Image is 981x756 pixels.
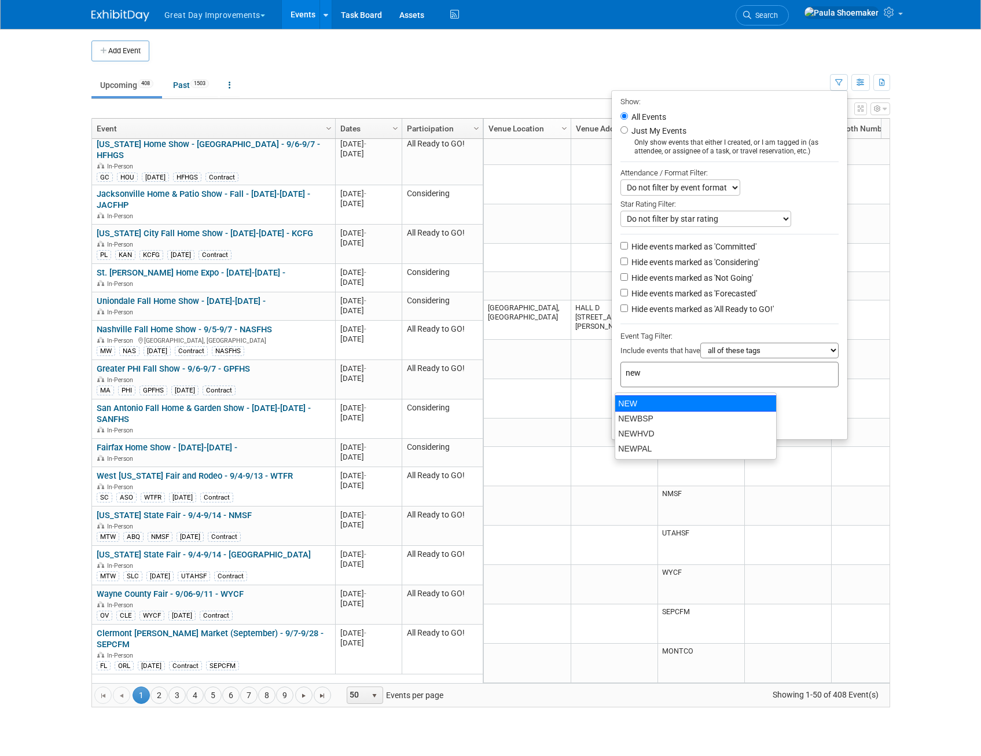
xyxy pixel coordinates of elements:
[168,687,186,704] a: 3
[139,611,164,620] div: WYCF
[318,691,327,700] span: Go to the last page
[402,136,483,186] td: All Ready to GO!
[629,241,756,252] label: Hide events marked as 'Committed'
[340,403,396,413] div: [DATE]
[804,6,879,19] img: Paula Shoemaker
[340,638,396,648] div: [DATE]
[340,480,396,490] div: [DATE]
[657,644,744,683] td: MONTCO
[751,11,778,20] span: Search
[97,455,104,461] img: In-Person Event
[324,124,333,133] span: Column Settings
[97,562,104,568] img: In-Person Event
[171,386,199,395] div: [DATE]
[222,687,240,704] a: 6
[97,324,272,335] a: Nashville Fall Home Show - 9/5-9/7 - NASFHS
[141,493,165,502] div: WTFR
[97,189,310,210] a: Jacksonville Home & Patio Show - Fall - [DATE]-[DATE] - JACFHP
[97,335,330,345] div: [GEOGRAPHIC_DATA], [GEOGRAPHIC_DATA]
[150,687,168,704] a: 2
[340,452,396,462] div: [DATE]
[97,386,114,395] div: MA
[391,124,400,133] span: Column Settings
[364,589,366,598] span: -
[119,346,139,355] div: NAS
[97,442,237,453] a: Fairfax Home Show - [DATE]-[DATE] -
[402,546,483,585] td: All Ready to GO!
[116,611,135,620] div: CLE
[107,280,137,288] span: In-Person
[370,691,379,700] span: select
[322,119,335,136] a: Column Settings
[558,119,571,136] a: Column Settings
[364,403,366,412] span: -
[200,611,233,620] div: Contract
[340,520,396,530] div: [DATE]
[402,507,483,546] td: All Ready to GO!
[629,256,759,268] label: Hide events marked as 'Considering'
[407,119,475,138] a: Participation
[173,173,201,182] div: HFHGS
[340,139,396,149] div: [DATE]
[204,687,222,704] a: 5
[214,571,247,581] div: Contract
[364,550,366,559] span: -
[340,296,396,306] div: [DATE]
[332,687,455,704] span: Events per page
[340,628,396,638] div: [DATE]
[340,334,396,344] div: [DATE]
[340,306,396,315] div: [DATE]
[144,346,171,355] div: [DATE]
[97,571,119,581] div: MTW
[91,74,162,96] a: Upcoming408
[340,149,396,159] div: [DATE]
[629,288,757,299] label: Hide events marked as 'Forecasted'
[472,124,481,133] span: Column Settings
[340,510,396,520] div: [DATE]
[91,10,149,21] img: ExhibitDay
[340,413,396,423] div: [DATE]
[389,119,402,136] a: Column Settings
[364,443,366,452] span: -
[626,367,788,379] input: Type tag and hit enter
[97,241,104,247] img: In-Person Event
[402,625,483,674] td: All Ready to GO!
[97,364,250,374] a: Greater PHI Fall Show - 9/6-9/7 - GPFHS
[620,166,839,179] div: Attendance / Format Filter:
[107,337,137,344] span: In-Person
[364,189,366,198] span: -
[164,74,218,96] a: Past1503
[97,661,111,670] div: FL
[364,629,366,637] span: -
[91,41,149,61] button: Add Event
[364,140,366,148] span: -
[107,163,137,170] span: In-Person
[107,562,137,570] span: In-Person
[629,272,753,284] label: Hide events marked as 'Not Going'
[97,212,104,218] img: In-Person Event
[657,565,744,604] td: WYCF
[620,138,839,156] div: Only show events that either I created, or I am tagged in (as attendee, or assignee of a task, or...
[97,427,104,432] img: In-Person Event
[117,173,138,182] div: HOU
[97,403,311,424] a: San Antonio Fall Home & Garden Show - [DATE]-[DATE] - SANFHS
[364,268,366,277] span: -
[97,296,266,306] a: Uniondale Fall Home Show - [DATE]-[DATE] -
[340,471,396,480] div: [DATE]
[97,523,104,529] img: In-Person Event
[146,571,174,581] div: [DATE]
[402,264,483,292] td: Considering
[340,267,396,277] div: [DATE]
[340,189,396,199] div: [DATE]
[615,411,776,426] div: NEWBSP
[177,532,204,541] div: [DATE]
[206,661,239,670] div: SEPCFM
[97,280,104,286] img: In-Person Event
[402,360,483,399] td: All Ready to GO!
[107,523,137,530] span: In-Person
[657,447,744,486] td: WTFR
[94,687,112,704] a: Go to the first page
[364,229,366,237] span: -
[620,343,839,362] div: Include events that have
[97,532,119,541] div: MTW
